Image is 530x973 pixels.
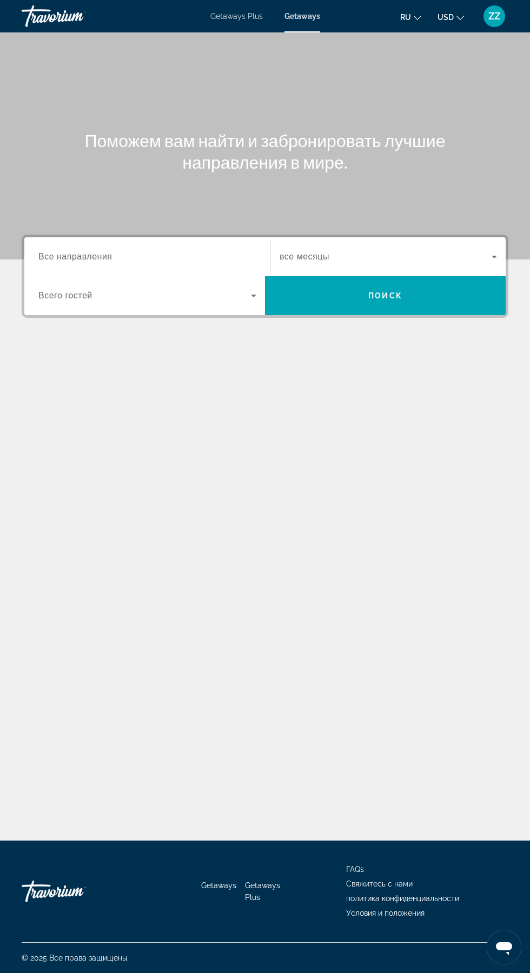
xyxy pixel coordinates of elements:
a: FAQs [346,865,364,874]
a: Условия и положения [346,909,425,917]
button: Change currency [438,9,464,25]
button: Search [265,276,506,315]
h1: Поможем вам найти и забронировать лучшие направления в мире. [62,130,468,173]
a: Свяжитесь с нами [346,879,413,888]
span: Все направления [38,252,112,261]
a: Getaways Plus [245,881,280,902]
iframe: Кнопка запуска окна обмена сообщениями [487,930,521,964]
span: Всего гостей [38,291,92,300]
span: ZZ [488,11,500,22]
button: Change language [400,9,421,25]
span: Поиск [368,291,402,300]
a: Getaways Plus [210,12,263,21]
input: Select destination [38,251,256,264]
span: © 2025 Все права защищены. [22,954,129,962]
a: политика конфиденциальности [346,894,459,903]
a: Travorium [22,2,130,30]
span: USD [438,13,454,22]
span: все месяцы [280,252,329,261]
a: Getaways [201,881,236,890]
div: Search widget [24,237,506,315]
a: Go Home [22,875,130,908]
span: ru [400,13,411,22]
a: Getaways [284,12,320,21]
button: User Menu [480,5,508,28]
